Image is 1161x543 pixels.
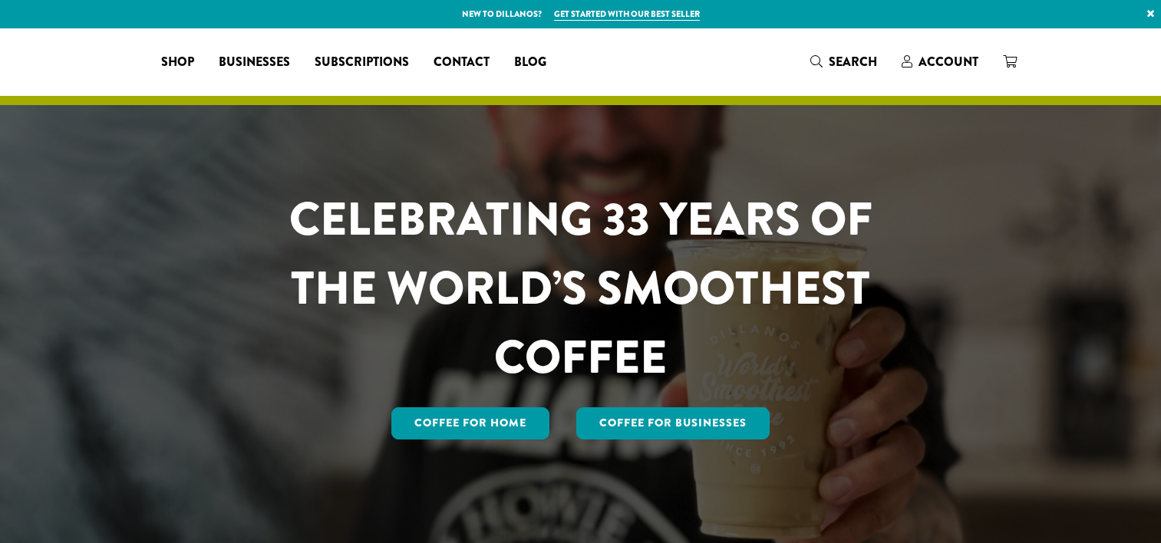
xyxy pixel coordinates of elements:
a: Shop [149,50,206,74]
span: Businesses [219,53,290,72]
span: Search [829,53,877,71]
a: Search [798,49,889,74]
span: Contact [434,53,490,72]
span: Shop [161,53,194,72]
h1: CELEBRATING 33 YEARS OF THE WORLD’S SMOOTHEST COFFEE [244,185,918,392]
span: Account [919,53,978,71]
span: Subscriptions [315,53,409,72]
a: Get started with our best seller [554,8,700,21]
a: Coffee for Home [391,407,549,439]
span: Blog [514,53,546,72]
a: Coffee For Businesses [576,407,770,439]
